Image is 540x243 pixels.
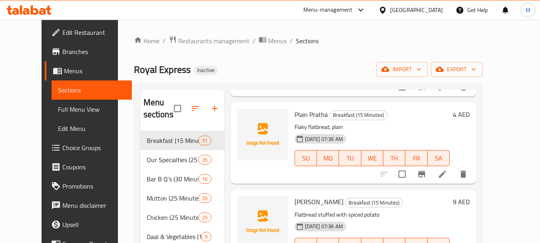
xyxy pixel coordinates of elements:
span: TU [342,153,358,164]
span: Mutton (25 Minutes) [147,193,199,203]
span: export [437,64,476,74]
span: [DATE] 07:36 AM [302,135,346,143]
button: Add section [205,99,224,118]
h2: Menu sections [143,96,174,120]
span: Full Menu View [58,104,126,114]
a: Restaurants management [169,36,249,46]
li: / [290,36,293,46]
span: 26 [199,156,211,164]
button: TU [339,150,361,166]
nav: breadcrumb [134,36,482,46]
button: MO [317,150,339,166]
span: Royal Express [134,60,191,78]
p: Flaky flatbread, plain [295,122,450,132]
div: items [198,155,211,165]
span: FR [408,153,424,164]
a: Edit menu item [438,169,447,179]
button: FR [405,150,427,166]
a: Menu disclaimer [45,196,132,215]
span: Menu disclaimer [62,201,126,210]
a: Menus [259,36,287,46]
div: Mutton (25 Minutes)20 [140,189,224,208]
span: WE [365,153,380,164]
span: Daal & Vegetables (15 Minutes) [147,232,201,241]
button: WE [361,150,383,166]
div: Bar B Q’s (30 Minutes)16 [140,169,224,189]
button: export [431,62,482,77]
span: 25 [199,214,211,221]
div: Our Specialties (25 Minutes)26 [140,150,224,169]
button: Branch-specific-item [412,165,431,184]
span: Edit Menu [58,124,126,133]
button: import [377,62,428,77]
span: 16 [199,175,211,183]
span: TH [387,153,402,164]
a: Menus [45,61,132,80]
span: Sections [58,85,126,95]
img: Plain Pratha [237,109,288,160]
div: Inactive [194,66,218,75]
span: Sort sections [186,99,205,118]
span: Select to update [394,166,410,183]
span: [PERSON_NAME] [295,196,343,208]
span: Branches [62,47,126,56]
span: Menus [64,66,126,76]
span: Inactive [194,67,218,74]
div: items [198,174,211,184]
a: Full Menu View [52,100,132,119]
span: 31 [199,137,211,145]
div: Menu-management [303,5,353,15]
span: Coupons [62,162,126,172]
span: Chicken (25 Minutes) [147,213,199,222]
span: Restaurants management [178,36,249,46]
div: Breakfast (15 Minutes)31 [140,131,224,150]
a: Edit Restaurant [45,23,132,42]
a: Sections [52,80,132,100]
span: Menus [268,36,287,46]
a: Edit Menu [52,119,132,138]
span: Edit Restaurant [62,28,126,37]
span: Bar B Q’s (30 Minutes) [147,174,199,184]
a: Coupons [45,157,132,177]
a: Choice Groups [45,138,132,157]
span: SA [431,153,446,164]
span: [DATE] 07:36 AM [302,223,346,230]
span: Plain Pratha [295,108,328,120]
span: import [383,64,421,74]
div: [GEOGRAPHIC_DATA] [390,6,443,14]
h6: 9 AED [453,196,470,207]
div: Breakfast (15 Minutes) [345,198,403,207]
li: / [163,36,165,46]
button: SA [428,150,450,166]
span: 9 [201,233,211,241]
div: items [198,193,211,203]
div: Chicken (25 Minutes)25 [140,208,224,227]
span: Breakfast (15 Minutes) [147,136,199,145]
span: Promotions [62,181,126,191]
button: delete [454,165,473,184]
a: Upsell [45,215,132,234]
div: Breakfast (15 Minutes) [329,110,387,120]
li: / [253,36,255,46]
span: Choice Groups [62,143,126,153]
span: MO [320,153,336,164]
h6: 4 AED [453,109,470,120]
span: Breakfast (15 Minutes) [330,110,387,120]
span: SU [298,153,314,164]
span: Upsell [62,220,126,229]
span: Our Specialties (25 Minutes) [147,155,199,165]
button: SU [295,150,317,166]
button: TH [383,150,405,166]
div: items [201,232,211,241]
span: 20 [199,195,211,202]
span: Breakfast (15 Minutes) [345,198,403,207]
span: Select all sections [169,100,186,117]
a: Branches [45,42,132,61]
div: items [198,136,211,145]
p: Flatbread stuffed with spiced potato [295,210,450,220]
span: M [526,6,530,14]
